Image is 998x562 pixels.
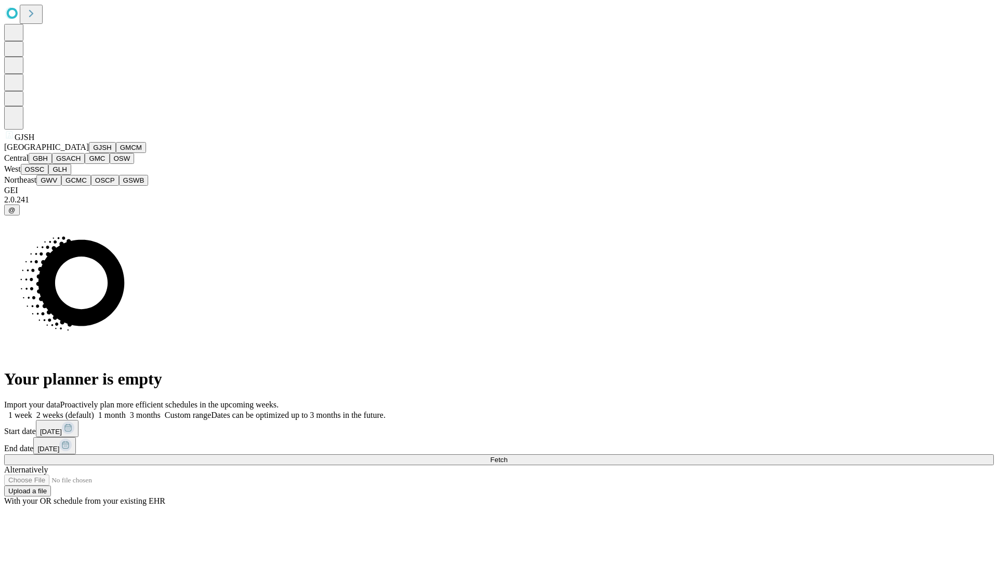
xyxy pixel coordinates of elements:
[4,143,89,151] span: [GEOGRAPHIC_DATA]
[4,465,48,474] span: Alternatively
[15,133,34,142] span: GJSH
[4,164,21,173] span: West
[60,400,279,409] span: Proactively plan more efficient schedules in the upcoming weeks.
[40,428,62,436] span: [DATE]
[8,206,16,214] span: @
[4,154,29,162] span: Central
[98,411,126,419] span: 1 month
[4,486,51,496] button: Upload a file
[8,411,32,419] span: 1 week
[85,153,109,164] button: GMC
[89,142,116,153] button: GJSH
[4,205,20,215] button: @
[4,496,165,505] span: With your OR schedule from your existing EHR
[490,456,507,464] span: Fetch
[48,164,71,175] button: GLH
[91,175,119,186] button: OSCP
[21,164,49,175] button: OSSC
[4,400,60,409] span: Import your data
[36,420,78,437] button: [DATE]
[211,411,385,419] span: Dates can be optimized up to 3 months in the future.
[4,454,994,465] button: Fetch
[4,186,994,195] div: GEI
[110,153,135,164] button: OSW
[36,175,61,186] button: GWV
[61,175,91,186] button: GCMC
[4,195,994,205] div: 2.0.241
[116,142,146,153] button: GMCM
[33,437,76,454] button: [DATE]
[4,420,994,437] div: Start date
[4,369,994,389] h1: Your planner is empty
[165,411,211,419] span: Custom range
[36,411,94,419] span: 2 weeks (default)
[4,175,36,184] span: Northeast
[52,153,85,164] button: GSACH
[130,411,161,419] span: 3 months
[4,437,994,454] div: End date
[29,153,52,164] button: GBH
[37,445,59,453] span: [DATE]
[119,175,149,186] button: GSWB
